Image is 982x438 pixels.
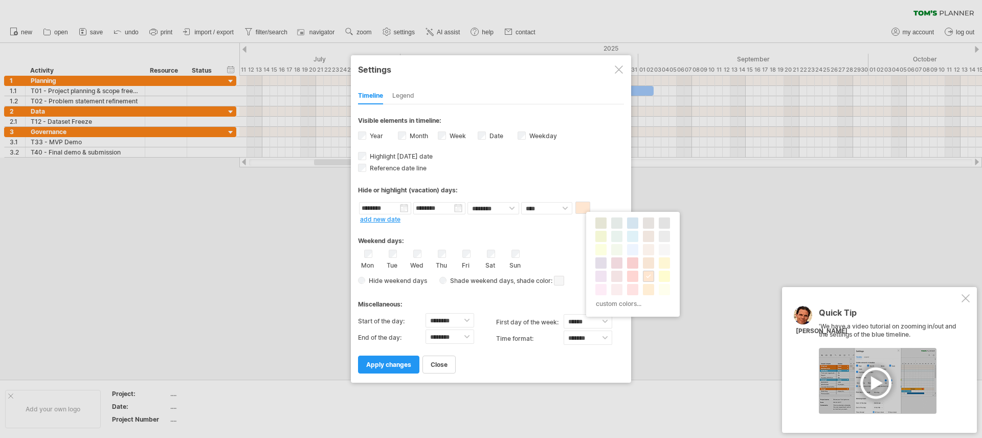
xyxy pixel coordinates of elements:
[366,361,411,368] span: apply changes
[358,356,419,374] a: apply changes
[484,259,497,269] label: Sat
[459,259,472,269] label: Fri
[358,291,624,311] div: Miscellaneous:
[591,297,672,311] div: custom colors...
[358,117,624,127] div: Visible elements in timeline:
[365,277,427,284] span: Hide weekend days
[496,314,564,331] label: first day of the week:
[508,259,521,269] label: Sun
[358,60,624,78] div: Settings
[422,356,456,374] a: close
[410,259,423,269] label: Wed
[361,259,374,269] label: Mon
[554,276,564,286] span: click here to change the shade color
[527,132,557,140] label: Weekday
[487,132,503,140] label: Date
[819,309,959,414] div: 'We have a video tutorial on zooming in/out and the settings of the blue timeline.
[496,331,564,347] label: Time format:
[386,259,398,269] label: Tue
[448,132,466,140] label: Week
[368,132,383,140] label: Year
[431,361,448,368] span: close
[819,309,959,322] div: Quick Tip
[358,313,426,330] label: Start of the day:
[358,330,426,346] label: End of the day:
[368,152,433,160] span: Highlight [DATE] date
[360,215,400,223] a: add new date
[447,277,514,284] span: Shade weekend days
[408,132,428,140] label: Month
[358,227,624,247] div: Weekend days:
[514,275,564,287] span: , shade color:
[392,88,414,104] div: Legend
[796,327,847,336] div: [PERSON_NAME]
[435,259,448,269] label: Thu
[358,186,624,194] div: Hide or highlight (vacation) days:
[368,164,427,172] span: Reference date line
[358,88,383,104] div: Timeline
